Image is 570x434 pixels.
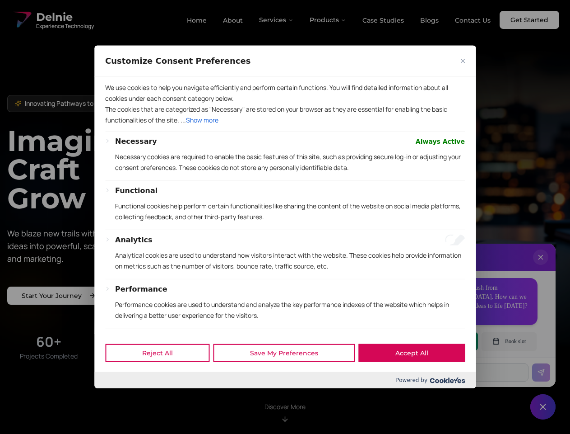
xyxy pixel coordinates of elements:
[94,372,476,388] div: Powered by
[430,377,465,383] img: Cookieyes logo
[460,59,465,63] img: Close
[115,299,465,321] p: Performance cookies are used to understand and analyze the key performance indexes of the website...
[115,284,167,295] button: Performance
[105,344,209,362] button: Reject All
[115,185,158,196] button: Functional
[213,344,355,362] button: Save My Preferences
[358,344,465,362] button: Accept All
[105,56,250,66] span: Customize Consent Preferences
[115,235,153,245] button: Analytics
[115,201,465,222] p: Functional cookies help perform certain functionalities like sharing the content of the website o...
[416,136,465,147] span: Always Active
[105,104,465,126] p: The cookies that are categorized as "Necessary" are stored on your browser as they are essential ...
[186,115,218,126] button: Show more
[115,250,465,272] p: Analytical cookies are used to understand how visitors interact with the website. These cookies h...
[115,151,465,173] p: Necessary cookies are required to enable the basic features of this site, such as providing secur...
[445,235,465,245] input: Enable Analytics
[105,82,465,104] p: We use cookies to help you navigate efficiently and perform certain functions. You will find deta...
[115,136,157,147] button: Necessary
